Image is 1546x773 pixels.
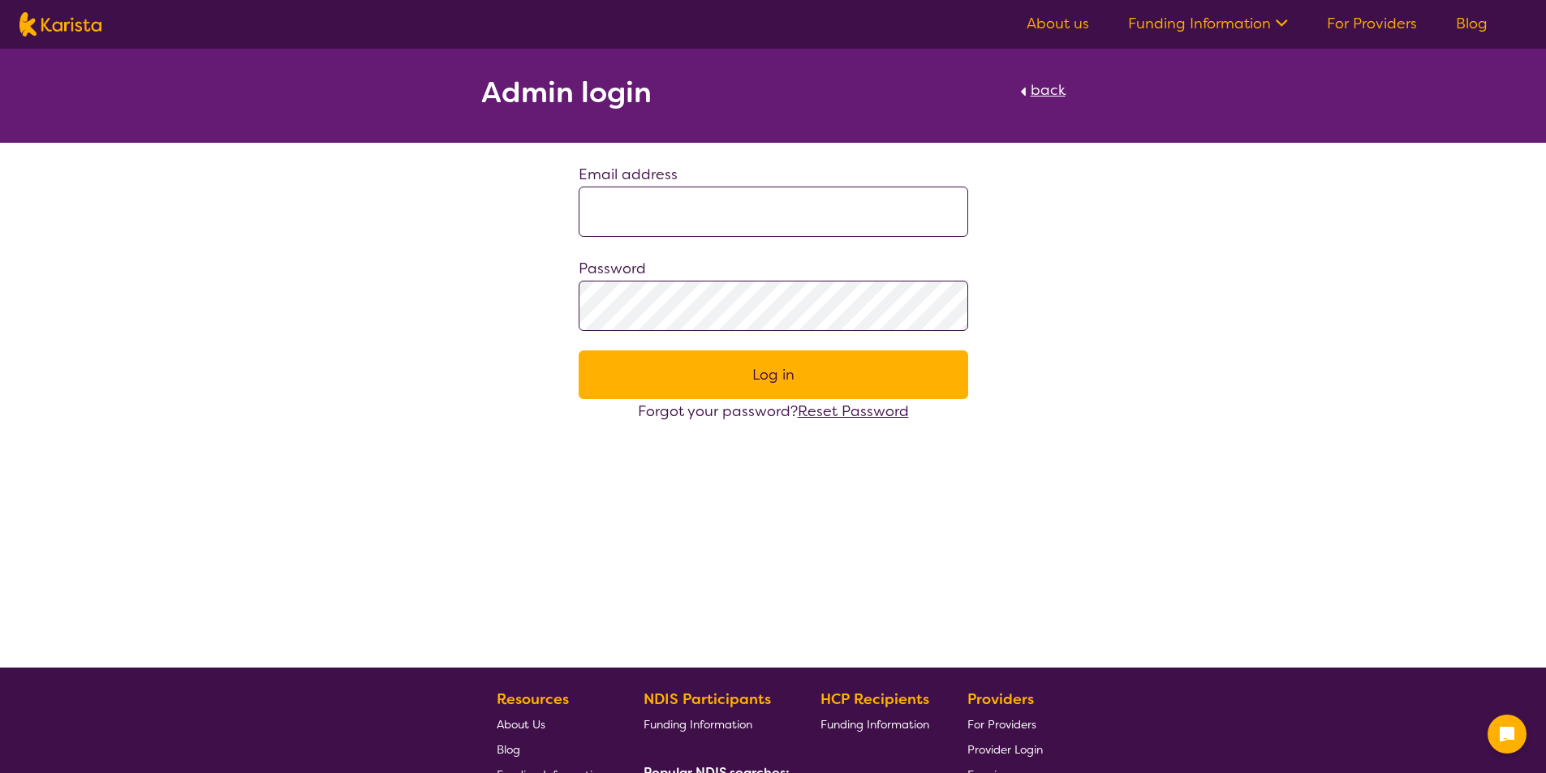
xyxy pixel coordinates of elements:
a: Funding Information [644,711,783,736]
a: For Providers [1327,14,1417,33]
b: Resources [497,689,569,709]
h2: Admin login [481,78,652,107]
a: Reset Password [798,402,909,421]
b: NDIS Participants [644,689,771,709]
a: About Us [497,711,605,736]
a: Funding Information [1128,14,1288,33]
a: Provider Login [967,736,1043,762]
b: HCP Recipients [820,689,929,709]
img: Karista logo [19,12,101,37]
span: For Providers [967,717,1036,732]
span: back [1031,80,1066,100]
button: Log in [579,350,968,399]
span: About Us [497,717,545,732]
a: back [1016,78,1066,114]
a: About us [1027,14,1089,33]
b: Providers [967,689,1034,709]
span: Provider Login [967,742,1043,757]
a: For Providers [967,711,1043,736]
div: Forgot your password? [579,399,968,423]
label: Password [579,259,646,278]
span: Funding Information [644,717,752,732]
a: Blog [497,736,605,762]
span: Funding Information [820,717,929,732]
label: Email address [579,165,678,184]
a: Funding Information [820,711,929,736]
a: Blog [1456,14,1488,33]
span: Blog [497,742,520,757]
